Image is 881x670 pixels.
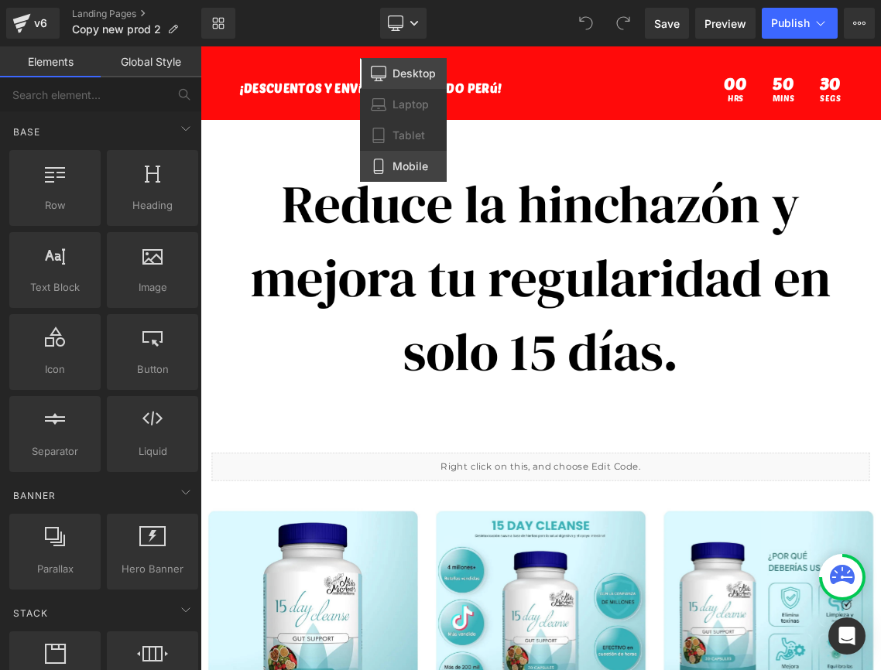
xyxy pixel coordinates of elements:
span: Laptop [393,97,429,111]
span: 50 [787,39,818,66]
span: Icon [14,361,96,378]
span: Preview [704,15,746,32]
span: Text Block [14,279,96,296]
button: Redo [608,8,639,39]
span: Mins [787,66,818,77]
a: Desktop [360,58,447,89]
span: Hero Banner [111,561,194,577]
span: Tablet [393,128,425,142]
span: Separator [14,443,96,460]
a: Preview [695,8,756,39]
button: More [844,8,875,39]
a: Tablet [360,120,447,151]
a: Landing Pages [72,8,201,20]
div: Open Intercom Messenger [828,617,866,655]
span: Copy new prod 2 [72,23,161,36]
span: Base [12,125,42,139]
span: Publish [771,17,810,29]
a: Mobile [360,151,447,182]
span: 00 [721,39,752,66]
span: Image [111,279,194,296]
a: New Library [201,8,235,39]
span: Save [654,15,680,32]
a: v6 [6,8,60,39]
div: v6 [31,13,50,33]
span: Hrs [721,66,752,77]
button: Publish [762,8,838,39]
span: Heading [111,197,194,214]
span: Liquid [111,443,194,460]
a: Laptop [360,89,447,120]
span: Row [14,197,96,214]
span: Parallax [14,561,96,577]
a: Global Style [101,46,201,77]
span: Desktop [393,67,436,80]
span: Button [111,361,194,378]
span: Mobile [393,159,428,173]
button: Undo [571,8,602,39]
span: Stack [12,606,50,620]
span: Banner [12,488,57,503]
